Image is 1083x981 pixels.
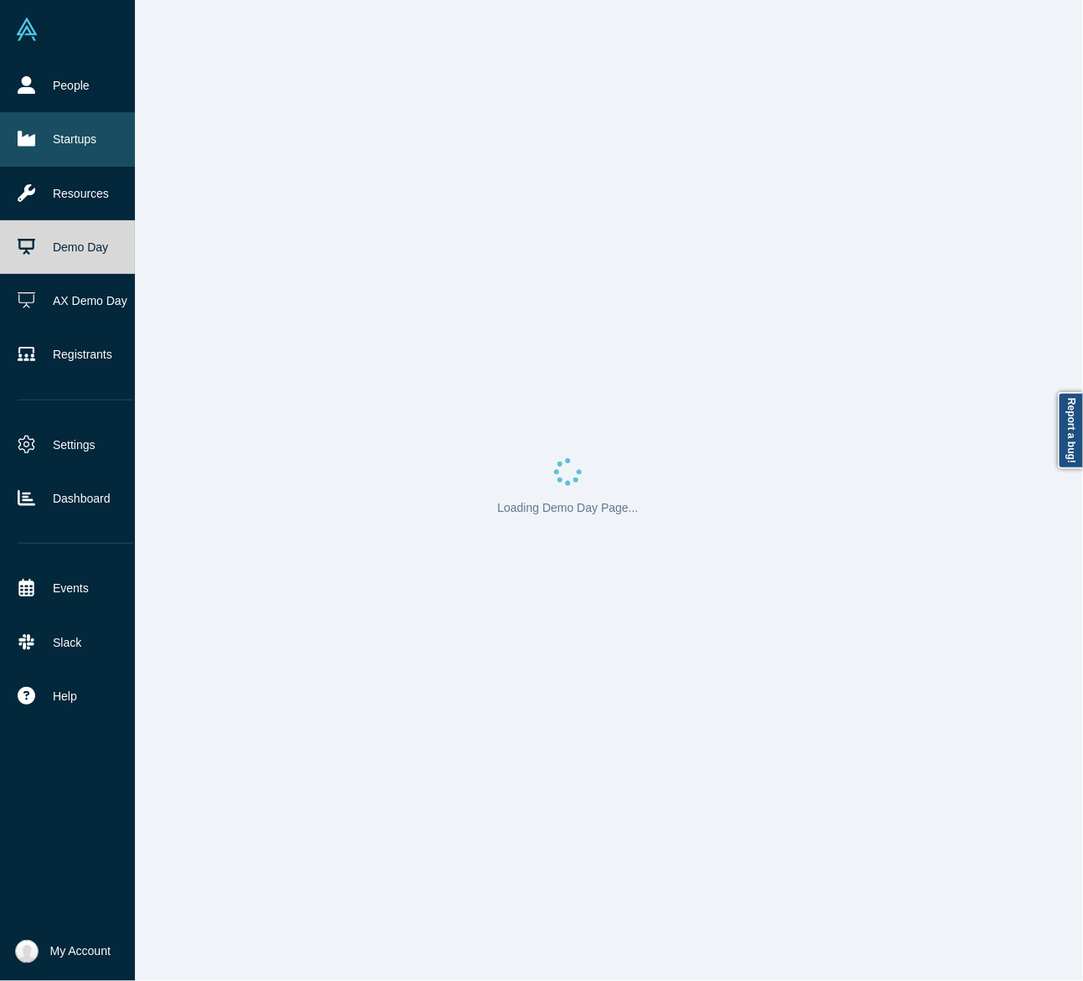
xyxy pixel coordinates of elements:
span: My Account [50,942,111,960]
span: Help [53,688,77,705]
img: Anna Sanchez's Account [15,940,39,963]
button: My Account [15,940,111,963]
img: Alchemist Vault Logo [15,18,39,41]
p: Loading Demo Day Page... [497,499,638,517]
a: Report a bug! [1058,392,1083,469]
